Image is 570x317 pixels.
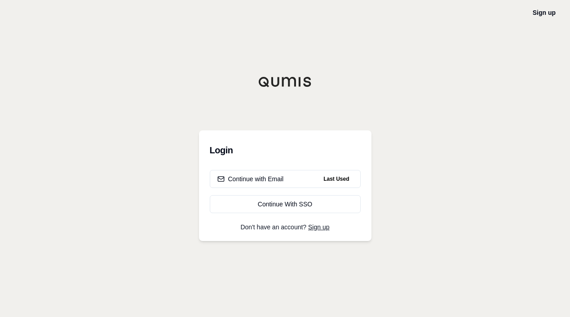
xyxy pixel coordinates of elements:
[533,9,556,16] a: Sign up
[217,200,353,209] div: Continue With SSO
[217,174,284,183] div: Continue with Email
[308,223,329,231] a: Sign up
[210,224,361,230] p: Don't have an account?
[210,170,361,188] button: Continue with EmailLast Used
[210,141,361,159] h3: Login
[258,76,312,87] img: Qumis
[320,174,353,184] span: Last Used
[210,195,361,213] a: Continue With SSO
